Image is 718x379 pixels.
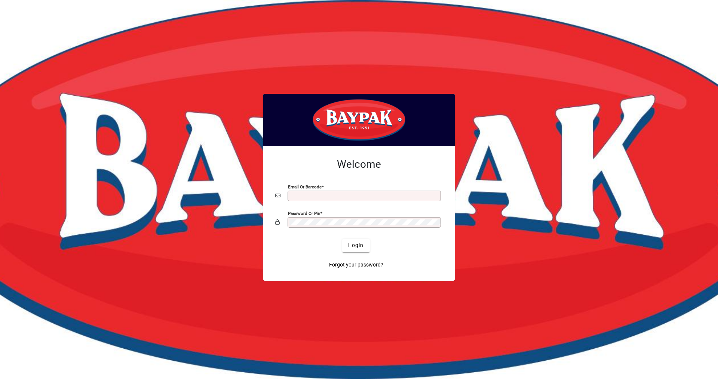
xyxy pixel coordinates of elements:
[329,261,383,269] span: Forgot your password?
[326,258,386,272] a: Forgot your password?
[348,241,363,249] span: Login
[288,210,320,216] mat-label: Password or Pin
[342,239,369,252] button: Login
[275,158,443,171] h2: Welcome
[288,184,322,189] mat-label: Email or Barcode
